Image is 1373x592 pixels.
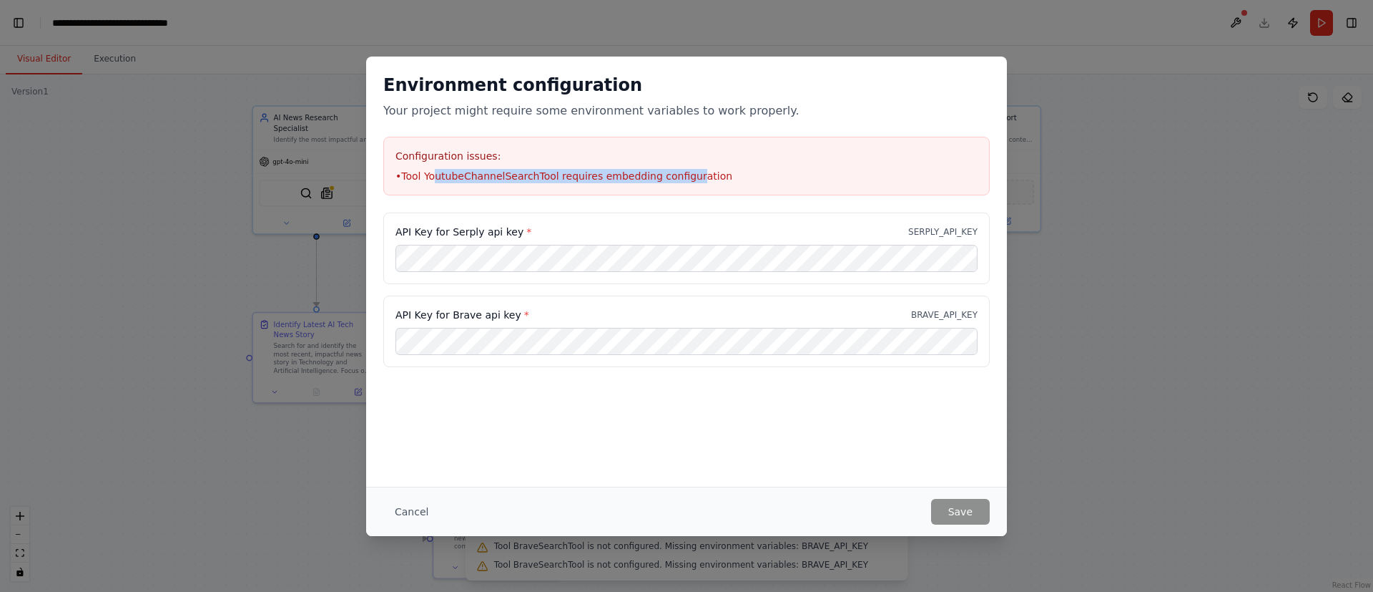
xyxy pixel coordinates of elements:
p: SERPLY_API_KEY [908,226,978,238]
label: API Key for Serply api key [395,225,531,239]
button: Cancel [383,499,440,525]
label: API Key for Brave api key [395,308,529,322]
h3: Configuration issues: [395,149,978,163]
p: BRAVE_API_KEY [911,309,978,321]
h2: Environment configuration [383,74,990,97]
button: Save [931,499,990,525]
li: • Tool YoutubeChannelSearchTool requires embedding configuration [395,169,978,183]
p: Your project might require some environment variables to work properly. [383,102,990,120]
